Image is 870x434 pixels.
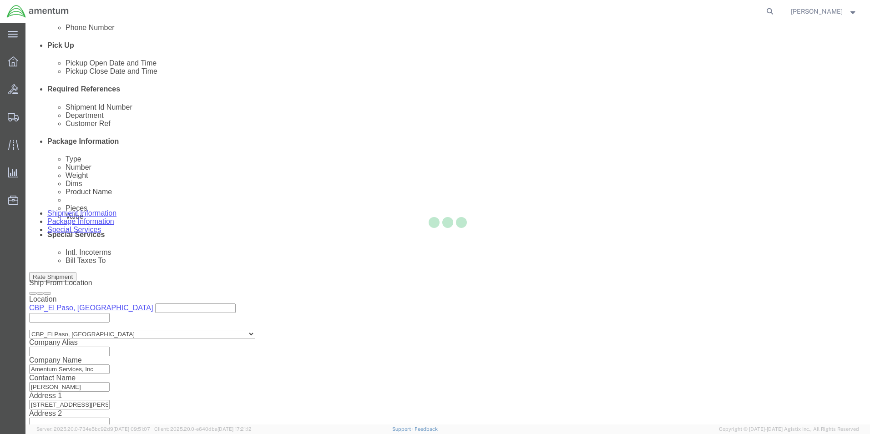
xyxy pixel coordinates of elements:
[217,426,252,432] span: [DATE] 17:21:12
[790,6,858,17] button: [PERSON_NAME]
[154,426,252,432] span: Client: 2025.20.0-e640dba
[719,425,859,433] span: Copyright © [DATE]-[DATE] Agistix Inc., All Rights Reserved
[791,6,843,16] span: Charles Serrano
[6,5,69,18] img: logo
[392,426,415,432] a: Support
[113,426,150,432] span: [DATE] 09:51:07
[36,426,150,432] span: Server: 2025.20.0-734e5bc92d9
[415,426,438,432] a: Feedback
